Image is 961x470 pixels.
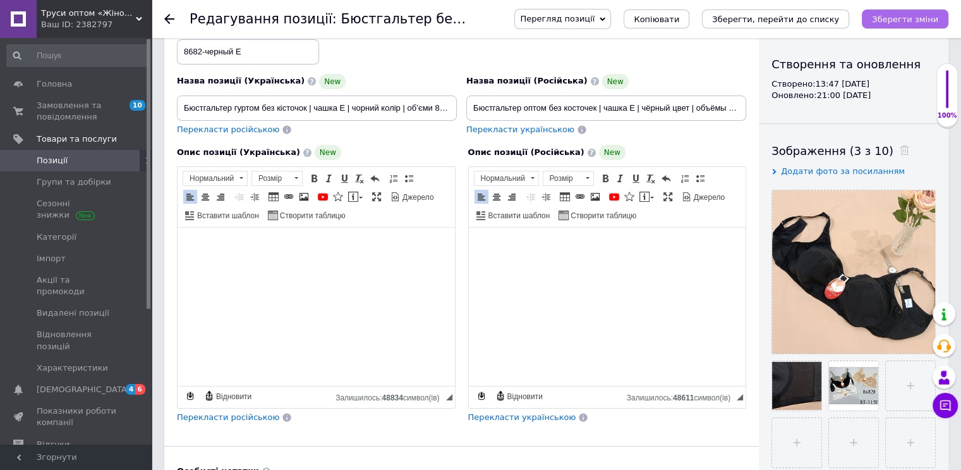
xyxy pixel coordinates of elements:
[353,171,366,185] a: Видалити форматування
[468,412,576,422] span: Перекласти українською
[251,171,303,186] a: Розмір
[202,389,253,403] a: Відновити
[307,171,321,185] a: Жирний (Ctrl+B)
[520,14,595,23] span: Перегляд позиції
[37,253,66,264] span: Імпорт
[335,390,445,402] div: Кiлькiсть символiв
[661,190,675,204] a: Максимізувати
[771,90,936,101] div: Оновлено: 21:00 [DATE]
[37,155,68,166] span: Позиції
[569,211,636,221] span: Створити таблицю
[278,211,346,221] span: Створити таблицю
[487,211,550,221] span: Вставити шаблон
[37,329,117,352] span: Відновлення позицій
[346,190,365,204] a: Вставити повідомлення
[6,44,149,67] input: Пошук
[252,171,290,185] span: Розмір
[466,76,588,85] span: Назва позиції (Російська)
[370,190,384,204] a: Максимізувати
[602,74,629,89] span: New
[624,9,689,28] button: Копіювати
[195,211,259,221] span: Вставити шаблон
[558,190,572,204] a: Таблиця
[214,190,227,204] a: По правому краю
[588,190,602,204] a: Зображення
[177,412,279,422] span: Перекласти російською
[627,390,737,402] div: Кiлькiсть символiв
[41,8,136,19] span: Труси оптом «Жіноча Радість» - представник фабрики білизни
[37,100,117,123] span: Замовлення та повідомлення
[693,171,707,185] a: Вставити/видалити маркований список
[678,171,692,185] a: Вставити/видалити нумерований список
[737,394,743,400] span: Потягніть для зміни розмірів
[37,439,70,450] span: Відгуки
[37,133,117,145] span: Товари та послуги
[178,228,455,386] iframe: Редактор, 1E6EA97E-2B07-4F2C-9060-9FF3FCBB49D3
[368,171,382,185] a: Повернути (Ctrl+Z)
[493,389,545,403] a: Відновити
[389,190,436,204] a: Джерело
[337,171,351,185] a: Підкреслений (Ctrl+U)
[474,389,488,403] a: Зробити резервну копію зараз
[322,171,336,185] a: Курсив (Ctrl+I)
[692,192,725,203] span: Джерело
[613,171,627,185] a: Курсив (Ctrl+I)
[712,15,839,24] i: Зберегти, перейти до списку
[41,19,152,30] div: Ваш ID: 2382797
[505,190,519,204] a: По правому краю
[315,145,341,160] span: New
[387,171,401,185] a: Вставити/видалити нумерований список
[267,190,281,204] a: Таблиця
[37,307,109,319] span: Видалені позиції
[702,9,849,28] button: Зберегти, перейти до списку
[233,190,246,204] a: Зменшити відступ
[599,145,626,160] span: New
[214,392,251,402] span: Відновити
[539,190,553,204] a: Збільшити відступ
[524,190,538,204] a: Зменшити відступ
[937,111,957,120] div: 100%
[634,15,679,24] span: Копіювати
[37,275,117,297] span: Акції та промокоди
[862,9,948,28] button: Зберегти зміни
[598,171,612,185] a: Жирний (Ctrl+B)
[248,190,262,204] a: Збільшити відступ
[316,190,330,204] a: Додати відео з YouTube
[781,166,905,176] span: Додати фото за посиланням
[644,171,658,185] a: Видалити форматування
[37,198,117,221] span: Сезонні знижки
[183,190,197,204] a: По лівому краю
[382,393,402,402] span: 48834
[37,176,111,188] span: Групи та добірки
[474,208,552,222] a: Вставити шаблон
[466,125,574,134] span: Перекласти українською
[629,171,643,185] a: Підкреслений (Ctrl+U)
[37,78,72,90] span: Головна
[331,190,345,204] a: Вставити іконку
[126,384,136,395] span: 4
[130,100,145,111] span: 10
[474,190,488,204] a: По лівому краю
[466,96,746,121] input: Наприклад, H&M жіноча сукня зелена 38 розмір вечірня максі з блискітками
[177,76,305,85] span: Назва позиції (Українська)
[469,228,746,386] iframe: Редактор, BBFCAE62-01E6-4A55-8973-22A413733B9F
[446,394,452,400] span: Потягніть для зміни розмірів
[401,192,434,203] span: Джерело
[771,143,936,159] div: Зображення (3 з 10)
[37,384,130,395] span: [DEMOGRAPHIC_DATA]
[183,171,235,185] span: Нормальний
[573,190,587,204] a: Вставити/Редагувати посилання (Ctrl+L)
[659,171,673,185] a: Повернути (Ctrl+Z)
[266,208,348,222] a: Створити таблицю
[177,147,300,157] span: Опис позиції (Українська)
[183,171,248,186] a: Нормальний
[490,190,504,204] a: По центру
[177,125,279,134] span: Перекласти російською
[638,190,656,204] a: Вставити повідомлення
[37,362,108,374] span: Характеристики
[183,389,197,403] a: Зробити резервну копію зараз
[297,190,311,204] a: Зображення
[505,392,543,402] span: Відновити
[673,393,694,402] span: 48611
[402,171,416,185] a: Вставити/видалити маркований список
